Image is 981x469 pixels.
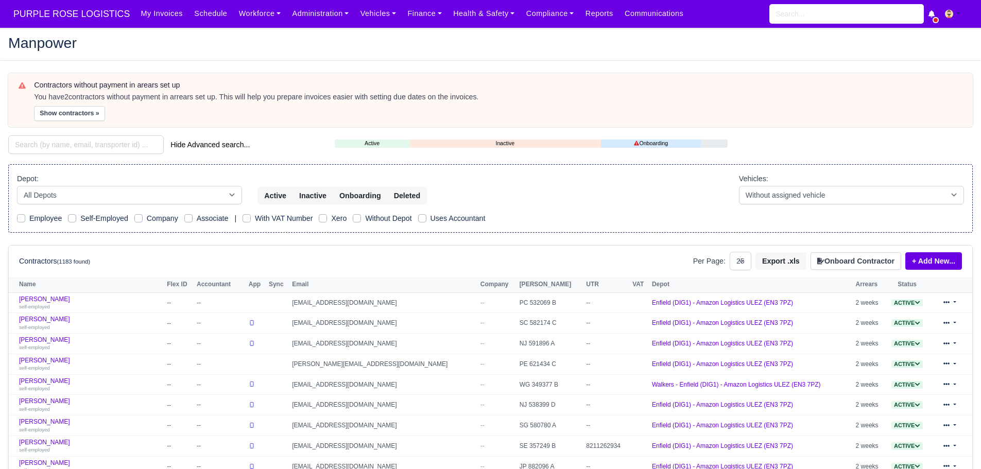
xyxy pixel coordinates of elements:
[891,299,923,306] a: Active
[480,422,485,429] span: --
[19,427,50,432] small: self-employed
[289,334,478,354] td: [EMAIL_ADDRESS][DOMAIN_NAME]
[233,4,287,24] a: Workforce
[194,436,246,457] td: --
[853,395,886,415] td: 2 weeks
[891,401,923,409] span: Active
[8,4,135,24] span: PURPLE ROSE LOGISTICS
[769,4,924,24] input: Search...
[335,139,409,148] a: Active
[480,360,485,368] span: --
[8,36,973,50] h2: Manpower
[164,415,194,436] td: --
[355,4,402,24] a: Vehicles
[194,374,246,395] td: --
[853,277,886,292] th: Arrears
[147,213,178,224] label: Company
[930,420,981,469] iframe: Chat Widget
[1,27,980,61] div: Manpower
[853,436,886,457] td: 2 weeks
[164,313,194,334] td: --
[365,213,411,224] label: Without Depot
[234,214,236,222] span: |
[19,324,50,330] small: self-employed
[164,436,194,457] td: --
[480,299,485,306] span: --
[255,213,313,224] label: With VAT Number
[19,397,162,412] a: [PERSON_NAME] self-employed
[853,313,886,334] td: 2 weeks
[693,255,726,267] label: Per Page:
[480,381,485,388] span: --
[886,277,929,292] th: Status
[583,436,630,457] td: 8211262934
[891,422,923,429] span: Active
[517,292,584,313] td: PC 532069 B
[19,304,50,309] small: self-employed
[402,4,448,24] a: Finance
[164,292,194,313] td: --
[517,436,584,457] td: SE 357249 B
[652,422,793,429] a: Enfield (DIG1) - Amazon Logistics ULEZ (EN3 7PZ)
[289,436,478,457] td: [EMAIL_ADDRESS][DOMAIN_NAME]
[652,360,793,368] a: Enfield (DIG1) - Amazon Logistics ULEZ (EN3 7PZ)
[289,313,478,334] td: [EMAIL_ADDRESS][DOMAIN_NAME]
[891,360,923,368] a: Active
[583,292,630,313] td: --
[164,395,194,415] td: --
[164,136,256,153] button: Hide Advanced search...
[246,277,266,292] th: App
[194,354,246,374] td: --
[257,187,293,204] button: Active
[164,354,194,374] td: --
[891,381,923,388] a: Active
[630,277,649,292] th: VAT
[480,340,485,347] span: --
[517,313,584,334] td: SC 582174 C
[517,277,584,292] th: [PERSON_NAME]
[387,187,427,204] button: Deleted
[583,354,630,374] td: --
[448,4,521,24] a: Health & Safety
[34,106,105,121] button: Show contractors »
[583,313,630,334] td: --
[64,93,68,101] strong: 2
[135,4,188,24] a: My Invoices
[521,4,580,24] a: Compliance
[619,4,690,24] a: Communications
[19,365,50,371] small: self-employed
[9,277,164,292] th: Name
[853,354,886,374] td: 2 weeks
[194,277,246,292] th: Accountant
[891,319,923,326] a: Active
[8,135,164,154] input: Search (by name, email, transporter id) ...
[19,257,90,266] h6: Contractors
[580,4,619,24] a: Reports
[289,374,478,395] td: [EMAIL_ADDRESS][DOMAIN_NAME]
[29,213,62,224] label: Employee
[517,415,584,436] td: SG 580780 A
[649,277,853,292] th: Depot
[583,415,630,436] td: --
[891,401,923,408] a: Active
[517,334,584,354] td: NJ 591896 A
[57,258,91,265] small: (1183 found)
[652,319,793,326] a: Enfield (DIG1) - Amazon Logistics ULEZ (EN3 7PZ)
[652,442,793,449] a: Enfield (DIG1) - Amazon Logistics ULEZ (EN3 7PZ)
[601,139,701,148] a: Onboarding
[583,374,630,395] td: --
[194,395,246,415] td: --
[80,213,128,224] label: Self-Employed
[164,334,194,354] td: --
[431,213,486,224] label: Uses Accountant
[289,354,478,374] td: [PERSON_NAME][EMAIL_ADDRESS][DOMAIN_NAME]
[891,299,923,307] span: Active
[289,395,478,415] td: [EMAIL_ADDRESS][DOMAIN_NAME]
[891,381,923,389] span: Active
[891,340,923,347] a: Active
[164,277,194,292] th: Flex ID
[517,354,584,374] td: PE 621434 C
[853,292,886,313] td: 2 weeks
